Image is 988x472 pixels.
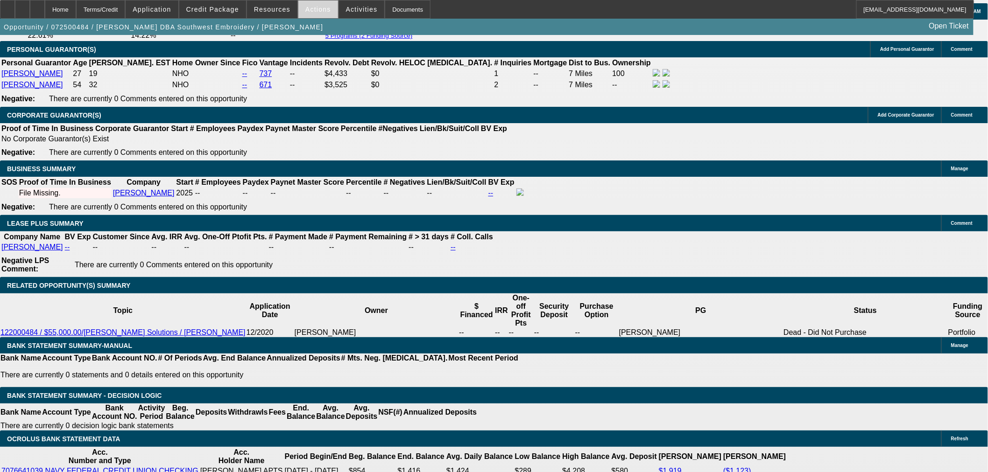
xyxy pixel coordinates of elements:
span: BANK STATEMENT SUMMARY-MANUAL [7,342,132,349]
td: -- [533,69,568,79]
td: $3,525 [324,80,370,90]
b: # Employees [190,125,236,132]
b: BV Exp [65,233,91,241]
b: Age [73,59,87,67]
span: RELATED OPPORTUNITY(S) SUMMARY [7,282,130,289]
a: 671 [260,81,272,89]
td: 54 [72,80,87,90]
b: Customer Since [93,233,150,241]
td: -- [508,328,534,337]
b: Start [171,125,188,132]
b: # Coll. Calls [451,233,493,241]
td: -- [329,243,407,252]
th: $ Financed [459,293,494,328]
b: Ownership [612,59,651,67]
b: Personal Guarantor [1,59,71,67]
th: [PERSON_NAME] [723,448,786,465]
img: facebook-icon.png [516,188,524,196]
b: BV Exp [488,178,515,186]
img: facebook-icon.png [653,80,660,88]
th: Annualized Deposits [266,354,340,363]
td: -- [289,80,323,90]
b: # Employees [195,178,241,186]
th: Application Date [246,293,294,328]
a: -- [242,69,247,77]
p: There are currently 0 statements and 0 details entered on this opportunity [0,371,518,379]
th: Fees [268,403,286,421]
td: -- [184,243,268,252]
td: -- [534,328,575,337]
th: Beg. Balance [348,448,396,465]
button: Resources [247,0,297,18]
a: -- [65,243,70,251]
b: Avg. IRR [151,233,182,241]
td: $0 [371,69,493,79]
img: facebook-icon.png [653,69,660,76]
span: Comment [951,112,973,118]
b: # Inquiries [494,59,531,67]
td: -- [533,80,568,90]
th: Proof of Time In Business [19,178,112,187]
td: 2025 [176,188,193,198]
td: 2 [494,80,532,90]
span: There are currently 0 Comments entered on this opportunity [49,95,247,103]
b: Lien/Bk/Suit/Coll [427,178,487,186]
th: Avg. Deposits [346,403,378,421]
th: Bank Account NO. [92,403,138,421]
td: -- [494,328,508,337]
span: Resources [254,6,290,13]
span: Refresh [951,436,968,441]
td: 7 Miles [569,69,611,79]
b: Paynet Master Score [266,125,339,132]
th: PG [619,293,783,328]
b: Paynet Master Score [271,178,344,186]
td: 7 Miles [569,80,611,90]
div: -- [346,189,381,197]
a: -- [488,189,494,197]
span: Credit Package [186,6,239,13]
b: # Payment Remaining [329,233,407,241]
a: [PERSON_NAME] [113,189,175,197]
span: Opportunity / 072500484 / [PERSON_NAME] DBA Southwest Embroidery / [PERSON_NAME] [4,23,323,31]
a: -- [242,81,247,89]
img: linkedin-icon.png [663,80,670,88]
th: Status [783,293,948,328]
img: linkedin-icon.png [663,69,670,76]
button: 5 Programs (2 Funding Source) [323,32,416,40]
td: NHO [172,69,241,79]
b: BV Exp [481,125,507,132]
a: [PERSON_NAME] [1,69,63,77]
button: Activities [339,0,385,18]
th: Low Balance [515,448,561,465]
td: Dead - Did Not Purchase [783,328,948,337]
b: Incidents [290,59,323,67]
a: -- [451,243,456,251]
b: Company [127,178,161,186]
span: There are currently 0 Comments entered on this opportunity [49,148,247,156]
b: Negative: [1,203,35,211]
th: High Balance [562,448,610,465]
a: Open Ticket [925,18,973,34]
a: [PERSON_NAME] [1,81,63,89]
b: Revolv. HELOC [MEDICAL_DATA]. [371,59,493,67]
b: [PERSON_NAME]. EST [89,59,170,67]
th: Withdrawls [227,403,268,421]
td: No Corporate Guarantor(s) Exist [1,134,511,144]
th: NSF(#) [378,403,403,421]
th: Account Type [42,354,92,363]
b: Percentile [346,178,381,186]
th: Deposits [195,403,228,421]
th: Avg. Balance [316,403,345,421]
th: Most Recent Period [448,354,519,363]
td: NHO [172,80,241,90]
th: [PERSON_NAME] [658,448,722,465]
th: SOS [1,178,18,187]
b: # Negatives [384,178,425,186]
td: -- [242,188,269,198]
th: Acc. Number and Type [1,448,199,465]
span: LEASE PLUS SUMMARY [7,220,84,227]
th: Avg. Deposit [611,448,657,465]
a: [PERSON_NAME] [1,243,63,251]
b: Negative: [1,95,35,103]
b: Lien/Bk/Suit/Coll [420,125,479,132]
